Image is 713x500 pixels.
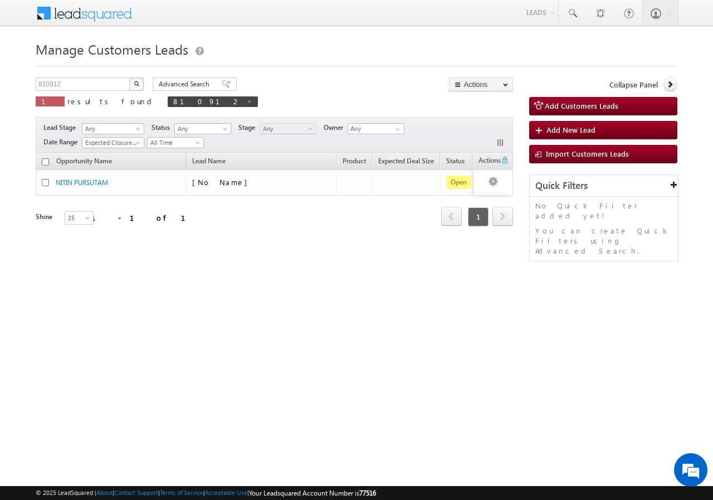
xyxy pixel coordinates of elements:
[148,138,201,148] span: All Time
[373,155,439,169] a: Expected Deal Size
[82,124,140,134] span: Any
[67,96,156,106] span: results found
[65,211,94,225] a: 25
[389,124,403,135] a: Show All Items
[147,137,204,148] a: All Time
[41,96,59,106] span: 1
[91,211,199,224] div: 1 - 1 of 1
[192,177,253,187] span: [No Name]
[441,155,470,169] a: Status
[160,489,203,496] a: Terms of Service
[152,123,174,133] span: Status
[546,149,629,158] span: Import Customers Leads
[260,124,313,134] span: Any
[546,125,595,134] span: Add New Lead
[114,489,158,496] a: Contact Support
[43,137,82,147] span: Date Range
[205,489,247,496] a: Acceptable Use
[56,157,112,165] span: Opportunity Name
[36,40,188,58] span: Manage Customers Leads
[359,489,376,497] span: 77516
[545,101,618,110] span: Add Customers Leads
[468,207,489,226] span: 1
[249,489,376,497] span: Your Leadsquared Account Number is
[175,124,228,134] span: Any
[82,123,144,134] a: Any
[82,137,144,148] a: Expected Closure Date
[238,123,260,133] span: Stage
[324,123,348,133] span: Owner
[56,178,108,187] a: NITIN PURSUTAM
[82,138,140,148] span: Expected Closure Date
[446,176,471,189] span: Open
[449,77,513,91] button: Actions
[441,207,462,226] span: prev
[174,123,231,134] a: Any
[609,80,658,90] span: Collapse Panel
[492,208,513,226] a: next
[378,157,434,165] span: Expected Deal Size
[134,81,139,86] img: Search
[51,155,118,169] a: Opportunity Name
[173,96,241,106] span: 810912
[36,212,56,222] div: Show
[348,123,404,134] input: Type to Search
[96,489,113,496] a: About
[43,123,80,133] span: Lead Stage
[492,207,513,226] span: next
[474,154,501,169] span: Actions
[187,155,231,169] span: Lead Name
[42,158,49,166] input: Check all records
[530,175,678,197] div: Quick Filters
[535,226,672,256] p: You can create Quick Filters using Advanced Search.
[36,488,376,498] span: © 2025 LeadSquared | | | | |
[65,213,95,223] span: 25
[260,123,316,134] a: Any
[159,79,213,89] span: Advanced Search
[343,157,366,165] span: Product
[441,208,462,226] a: prev
[535,201,672,221] p: No Quick Filter added yet!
